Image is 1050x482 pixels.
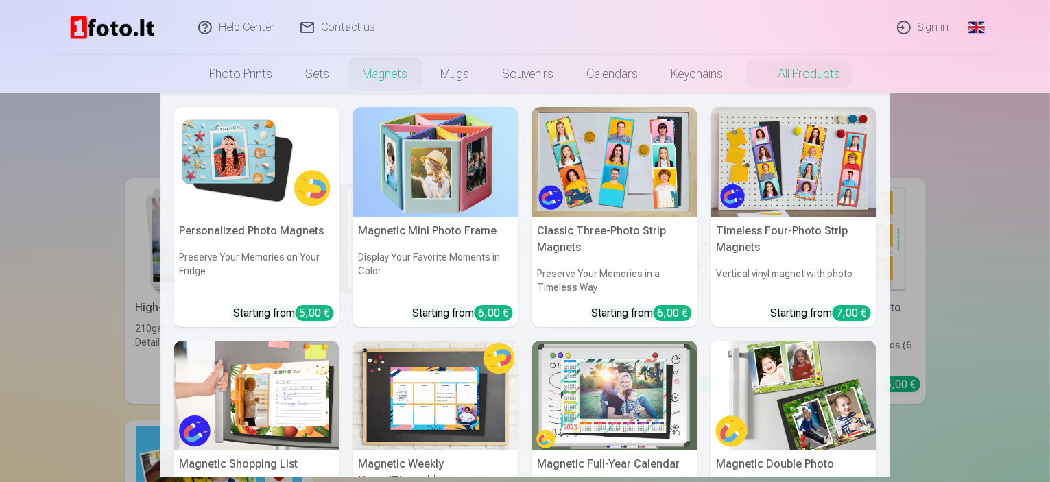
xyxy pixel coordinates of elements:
h5: Classic Three-Photo Strip Magnets [532,217,697,261]
h5: Personalized Photo Magnets [174,217,339,245]
a: Souvenirs [486,55,571,93]
div: 7,00 € [833,305,871,321]
img: Personalized Photo Magnets [174,107,339,217]
img: Magnetic Mini Photo Frame [353,107,518,217]
a: Magnets [346,55,425,93]
a: Sets [289,55,346,93]
div: Starting from [234,305,334,322]
h6: Display Your Favorite Moments in Color [353,245,518,300]
a: Calendars [571,55,655,93]
img: Magnetic Weekly Notes/Timetable [353,341,518,451]
img: Timeless Four-Photo Strip Magnets [711,107,876,217]
a: Photo prints [193,55,289,93]
a: Classic Three-Photo Strip MagnetsClassic Three-Photo Strip MagnetsPreserve Your Memories in a Tim... [532,107,697,327]
div: 6,00 € [475,305,513,321]
h5: Timeless Four-Photo Strip Magnets [711,217,876,261]
h6: Preserve Your Memories on Your Fridge [174,245,339,300]
h6: Preserve Your Memories in a Timeless Way [532,261,697,300]
h6: Vertical vinyl magnet with photo [711,261,876,300]
div: 6,00 € [654,305,692,321]
h5: Magnetic Mini Photo Frame [353,217,518,245]
h5: Magnetic Shopping List [174,450,339,478]
div: Starting from [592,305,692,322]
h5: Magnetic Double Photo [711,450,876,478]
img: Magnetic Shopping List [174,341,339,451]
img: Classic Three-Photo Strip Magnets [532,107,697,217]
img: Magnetic Full-Year Calendar [532,341,697,451]
div: 5,00 € [296,305,334,321]
a: Keychains [655,55,740,93]
div: Starting from [771,305,871,322]
h5: Magnetic Full-Year Calendar [532,450,697,478]
a: Mugs [425,55,486,93]
a: Personalized Photo MagnetsPersonalized Photo MagnetsPreserve Your Memories on Your FridgeStarting... [174,107,339,327]
a: All products [740,55,857,93]
a: Magnetic Mini Photo FrameMagnetic Mini Photo FrameDisplay Your Favorite Moments in ColorStarting ... [353,107,518,327]
img: /v2 [58,5,167,49]
img: Magnetic Double Photo [711,341,876,451]
a: Timeless Four-Photo Strip MagnetsTimeless Four-Photo Strip MagnetsVertical vinyl magnet with phot... [711,107,876,327]
div: Starting from [413,305,513,322]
